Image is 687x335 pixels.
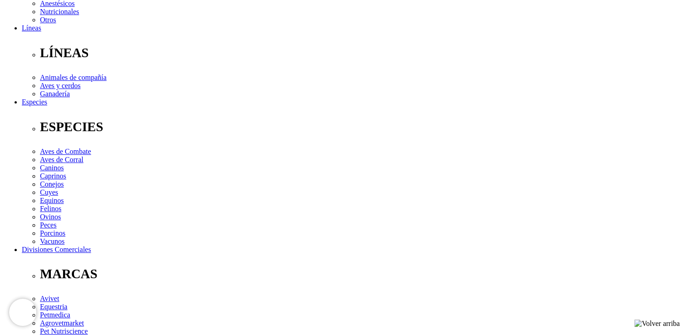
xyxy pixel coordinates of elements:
[40,8,79,15] a: Nutricionales
[40,45,683,60] p: LÍNEAS
[40,319,84,327] a: Agrovetmarket
[22,98,47,106] a: Especies
[40,205,61,212] a: Felinos
[40,74,107,81] a: Animales de compañía
[40,197,64,204] a: Equinos
[40,90,70,98] a: Ganadería
[40,266,683,281] p: MARCAS
[40,82,80,89] a: Aves y cerdos
[40,229,65,237] a: Porcinos
[40,119,683,134] p: ESPECIES
[40,237,64,245] a: Vacunos
[40,327,88,335] a: Pet Nutriscience
[22,24,41,32] a: Líneas
[40,16,56,24] a: Otros
[40,148,91,155] a: Aves de Combate
[40,180,64,188] a: Conejos
[40,295,59,302] a: Avivet
[40,156,84,163] a: Aves de Corral
[40,221,56,229] a: Peces
[40,188,58,196] a: Cuyes
[40,311,70,319] a: Petmedica
[9,299,36,326] iframe: Brevo live chat
[22,246,91,253] a: Divisiones Comerciales
[634,320,680,328] img: Volver arriba
[40,303,67,310] a: Equestria
[40,213,61,221] a: Ovinos
[40,172,66,180] a: Caprinos
[40,164,64,172] a: Caninos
